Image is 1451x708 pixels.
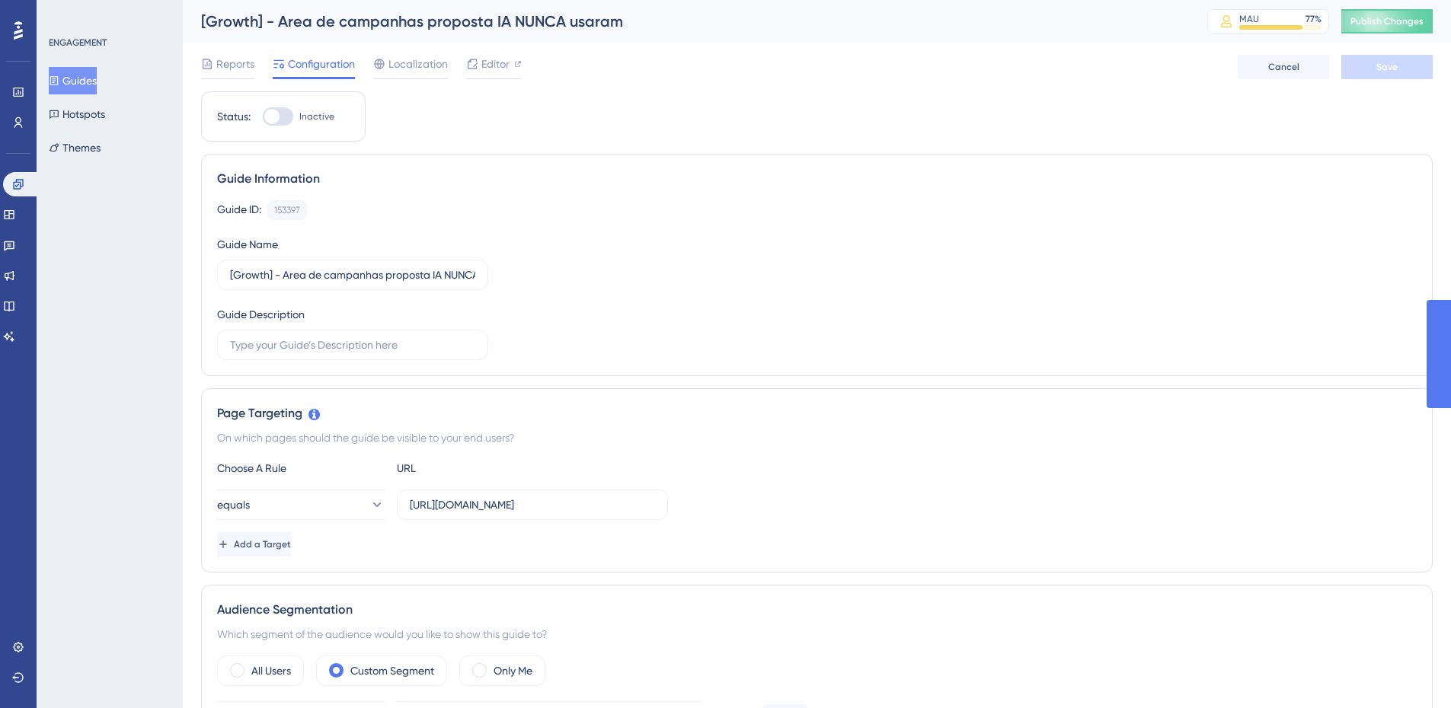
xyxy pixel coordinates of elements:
div: ENGAGEMENT [49,37,107,49]
span: Reports [216,55,254,73]
div: Page Targeting [217,404,1417,423]
input: yourwebsite.com/path [410,496,655,513]
button: Publish Changes [1341,9,1433,33]
label: Only Me [494,662,532,680]
span: Save [1376,61,1398,73]
div: On which pages should the guide be visible to your end users? [217,429,1417,447]
button: equals [217,490,385,520]
button: Themes [49,134,101,161]
label: Custom Segment [350,662,434,680]
div: Guide ID: [217,200,261,220]
div: 77 % [1306,13,1322,25]
span: Localization [388,55,448,73]
span: equals [217,496,250,514]
button: Guides [49,67,97,94]
span: Add a Target [234,538,291,550]
span: Publish Changes [1350,15,1424,27]
div: [Growth] - Area de campanhas proposta IA NUNCA usaram [201,11,1169,32]
div: Guide Description [217,305,305,324]
div: URL [397,459,564,477]
span: Inactive [299,110,334,123]
div: Which segment of the audience would you like to show this guide to? [217,625,1417,643]
div: 153397 [274,204,300,216]
div: MAU [1239,13,1259,25]
div: Guide Name [217,235,278,254]
div: Guide Information [217,170,1417,188]
button: Hotspots [49,100,105,128]
button: Add a Target [217,532,291,557]
iframe: UserGuiding AI Assistant Launcher [1387,648,1433,694]
button: Cancel [1238,55,1329,79]
div: Status: [217,107,251,126]
div: Audience Segmentation [217,601,1417,619]
span: Configuration [288,55,355,73]
button: Save [1341,55,1433,79]
label: All Users [251,662,291,680]
div: Choose A Rule [217,459,385,477]
input: Type your Guide’s Description here [230,336,475,353]
input: Type your Guide’s Name here [230,266,475,283]
span: Editor [481,55,510,73]
span: Cancel [1268,61,1299,73]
